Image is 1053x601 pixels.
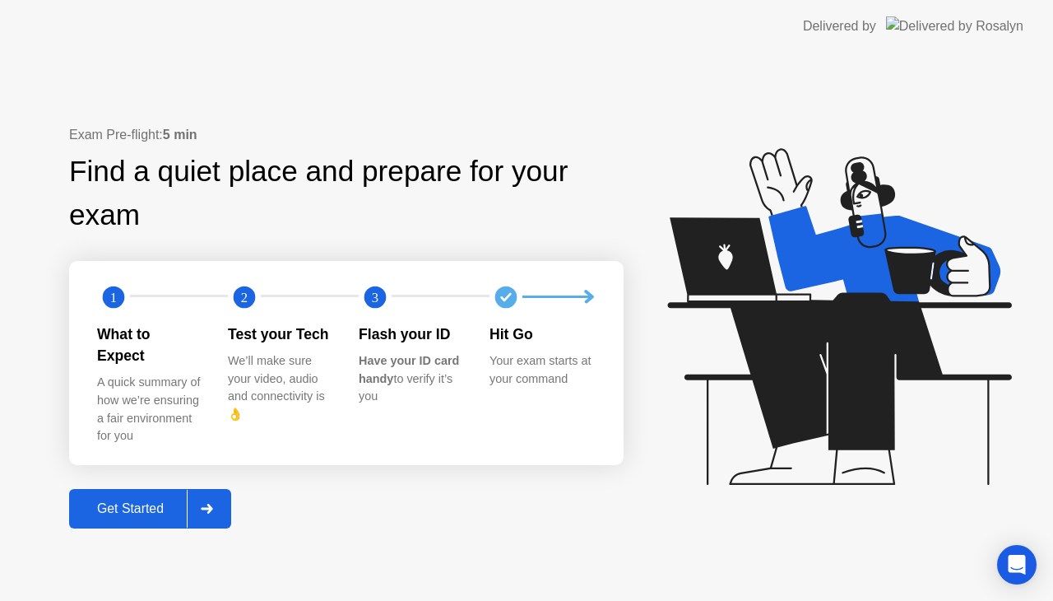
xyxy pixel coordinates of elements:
div: Delivered by [803,16,876,36]
text: 2 [241,289,248,305]
div: Get Started [74,501,187,516]
button: Get Started [69,489,231,529]
text: 3 [372,289,378,305]
div: Exam Pre-flight: [69,125,624,145]
div: Open Intercom Messenger [997,545,1037,585]
div: Test your Tech [228,324,332,345]
div: Find a quiet place and prepare for your exam [69,150,624,237]
img: Delivered by Rosalyn [886,16,1023,35]
div: Hit Go [489,324,594,345]
text: 1 [110,289,117,305]
div: We’ll make sure your video, audio and connectivity is 👌 [228,352,332,423]
div: What to Expect [97,324,202,367]
b: Have your ID card handy [359,354,459,385]
div: Flash your ID [359,324,463,345]
div: to verify it’s you [359,352,463,406]
b: 5 min [163,128,197,142]
div: A quick summary of how we’re ensuring a fair environment for you [97,374,202,445]
div: Your exam starts at your command [489,352,594,388]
